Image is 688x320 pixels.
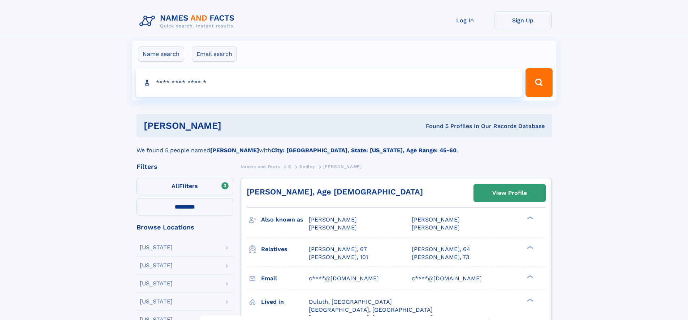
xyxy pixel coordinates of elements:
[261,296,309,308] h3: Lived in
[299,164,315,169] span: Smiley
[138,47,184,62] label: Name search
[288,162,291,171] a: S
[474,184,545,202] a: View Profile
[137,224,233,231] div: Browse Locations
[436,12,494,29] a: Log In
[271,147,456,154] b: City: [GEOGRAPHIC_DATA], State: [US_STATE], Age Range: 45-60
[309,306,433,313] span: [GEOGRAPHIC_DATA], [GEOGRAPHIC_DATA]
[144,121,324,130] h1: [PERSON_NAME]
[140,245,173,250] div: [US_STATE]
[140,299,173,304] div: [US_STATE]
[241,162,280,171] a: Names and Facts
[412,253,469,261] a: [PERSON_NAME], 73
[288,164,291,169] span: S
[137,163,233,170] div: Filters
[324,122,545,130] div: Found 5 Profiles In Our Records Database
[494,12,552,29] a: Sign Up
[261,272,309,285] h3: Email
[137,178,233,195] label: Filters
[525,68,552,97] button: Search Button
[192,47,237,62] label: Email search
[210,147,259,154] b: [PERSON_NAME]
[412,216,460,223] span: [PERSON_NAME]
[309,298,392,305] span: Duluth, [GEOGRAPHIC_DATA]
[299,162,315,171] a: Smiley
[137,137,552,155] div: We found 5 people named with .
[525,216,534,220] div: ❯
[412,245,470,253] a: [PERSON_NAME], 64
[309,216,357,223] span: [PERSON_NAME]
[525,298,534,302] div: ❯
[525,274,534,279] div: ❯
[323,164,362,169] span: [PERSON_NAME]
[309,224,357,231] span: [PERSON_NAME]
[309,245,367,253] a: [PERSON_NAME], 67
[525,245,534,250] div: ❯
[140,281,173,286] div: [US_STATE]
[492,185,527,201] div: View Profile
[309,253,368,261] a: [PERSON_NAME], 101
[261,243,309,255] h3: Relatives
[261,214,309,226] h3: Also known as
[412,224,460,231] span: [PERSON_NAME]
[137,12,241,31] img: Logo Names and Facts
[140,263,173,268] div: [US_STATE]
[172,183,179,189] span: All
[247,187,423,196] a: [PERSON_NAME], Age [DEMOGRAPHIC_DATA]
[136,68,523,97] input: search input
